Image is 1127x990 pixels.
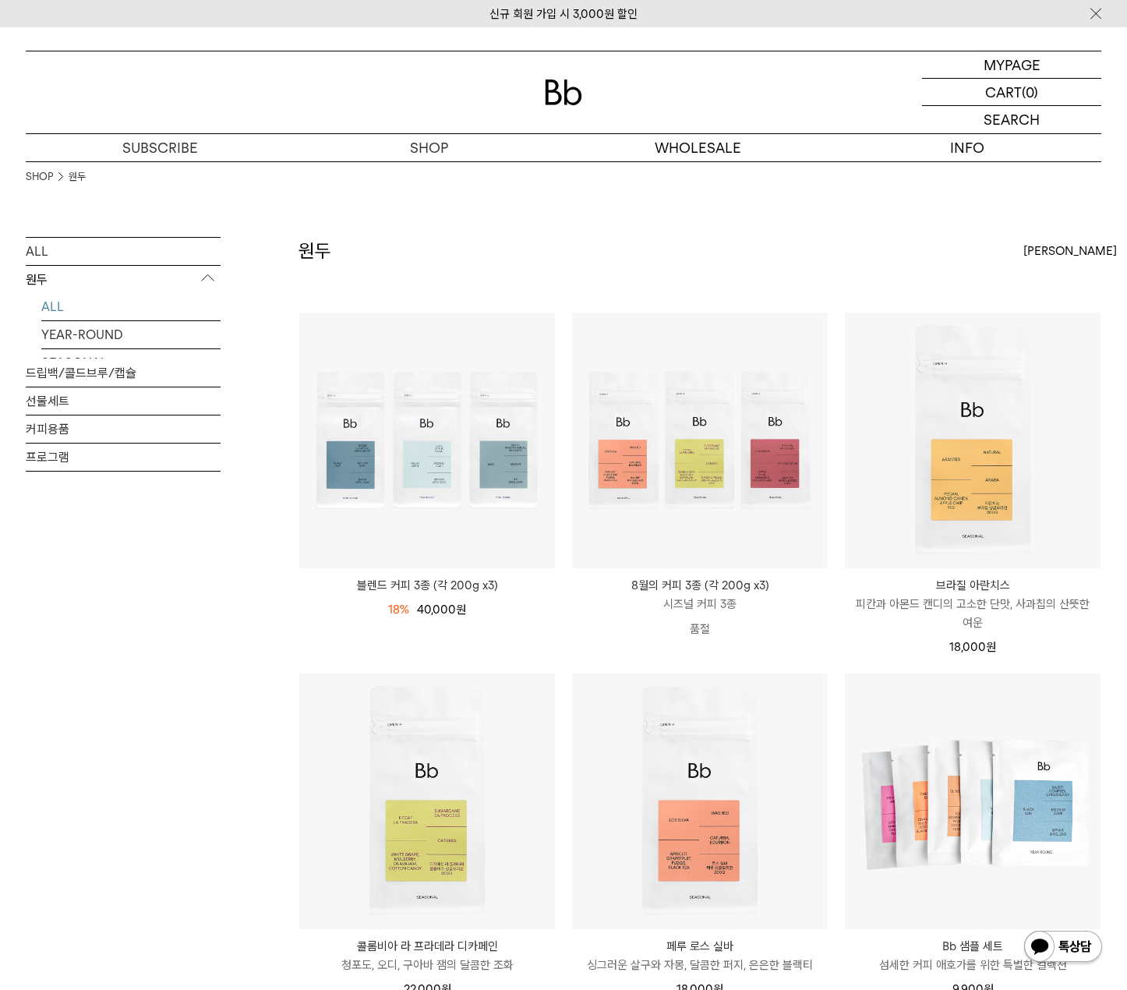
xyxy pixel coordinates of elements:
a: CART (0) [922,79,1101,106]
a: 브라질 아란치스 피칸과 아몬드 캔디의 고소한 단맛, 사과칩의 산뜻한 여운 [845,576,1101,632]
img: 브라질 아란치스 [845,313,1101,568]
a: YEAR-ROUND [41,321,221,348]
img: 카카오톡 채널 1:1 채팅 버튼 [1023,929,1104,967]
img: 블렌드 커피 3종 (각 200g x3) [299,313,555,568]
p: 페루 로스 실바 [572,937,828,956]
a: 원두 [69,169,86,185]
a: SEASONAL [41,349,221,377]
img: 페루 로스 실바 [572,674,828,929]
a: ALL [41,293,221,320]
p: 원두 [26,266,221,294]
a: 프로그램 [26,444,221,471]
a: 선물세트 [26,387,221,415]
a: 콜롬비아 라 프라데라 디카페인 청포도, 오디, 구아바 잼의 달콤한 조화 [299,937,555,974]
span: 40,000 [417,603,466,617]
img: Bb 샘플 세트 [845,674,1101,929]
a: SHOP [295,134,563,161]
a: ALL [26,238,221,265]
a: Bb 샘플 세트 섬세한 커피 애호가를 위한 특별한 컬렉션 [845,937,1101,974]
p: MYPAGE [984,51,1040,78]
a: 드립백/콜드브루/캡슐 [26,359,221,387]
p: 8월의 커피 3종 (각 200g x3) [572,576,828,595]
span: [PERSON_NAME] [1023,242,1117,260]
a: 페루 로스 실바 싱그러운 살구와 자몽, 달콤한 퍼지, 은은한 블랙티 [572,937,828,974]
h2: 원두 [299,238,331,264]
img: 8월의 커피 3종 (각 200g x3) [572,313,828,568]
p: CART [985,79,1022,105]
a: 신규 회원 가입 시 3,000원 할인 [489,7,638,21]
p: 섬세한 커피 애호가를 위한 특별한 컬렉션 [845,956,1101,974]
p: 콜롬비아 라 프라데라 디카페인 [299,937,555,956]
div: 18% [388,600,409,619]
span: 18,000 [949,640,996,654]
p: 시즈널 커피 3종 [572,595,828,613]
img: 콜롬비아 라 프라데라 디카페인 [299,674,555,929]
p: 품절 [572,613,828,645]
p: (0) [1022,79,1038,105]
a: 8월의 커피 3종 (각 200g x3) 시즈널 커피 3종 [572,576,828,613]
p: SEARCH [984,106,1040,133]
p: 브라질 아란치스 [845,576,1101,595]
a: SHOP [26,169,53,185]
span: 원 [456,603,466,617]
span: 원 [986,640,996,654]
p: 청포도, 오디, 구아바 잼의 달콤한 조화 [299,956,555,974]
a: SUBSCRIBE [26,134,295,161]
a: MYPAGE [922,51,1101,79]
a: 블렌드 커피 3종 (각 200g x3) [299,576,555,595]
p: 싱그러운 살구와 자몽, 달콤한 퍼지, 은은한 블랙티 [572,956,828,974]
p: Bb 샘플 세트 [845,937,1101,956]
p: WHOLESALE [563,134,832,161]
img: 로고 [545,80,582,105]
a: 커피용품 [26,415,221,443]
p: INFO [832,134,1101,161]
p: 피칸과 아몬드 캔디의 고소한 단맛, 사과칩의 산뜻한 여운 [845,595,1101,632]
